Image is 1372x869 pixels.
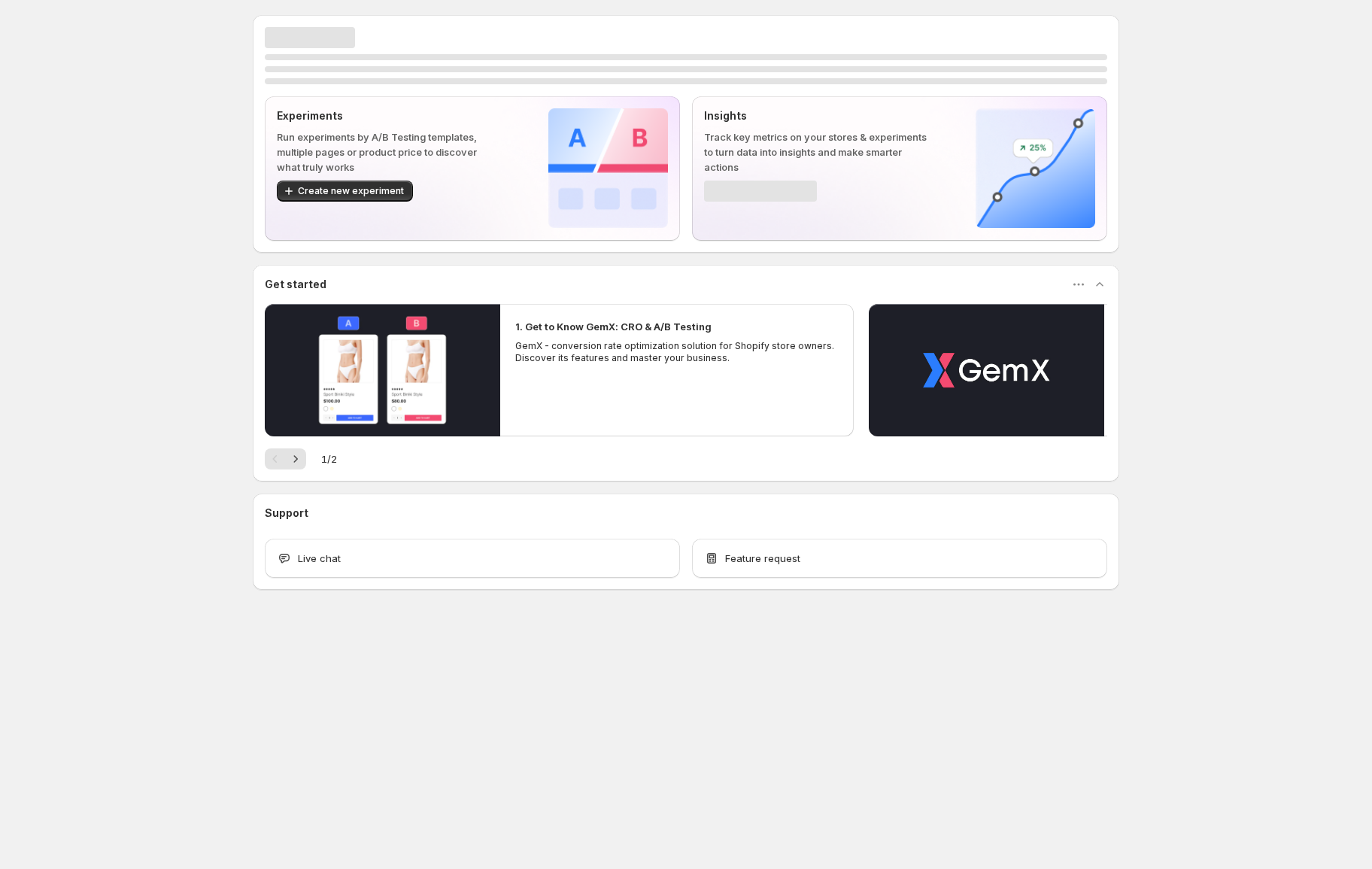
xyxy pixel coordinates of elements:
h3: Get started [265,277,326,292]
span: Feature request [725,551,800,566]
nav: Pagination [265,448,306,469]
p: GemX - conversion rate optimization solution for Shopify store owners. Discover its features and ... [515,340,839,364]
img: Experiments [548,108,668,228]
span: Live chat [298,551,341,566]
button: Next [285,448,306,469]
p: Track key metrics on your stores & experiments to turn data into insights and make smarter actions [704,129,927,175]
span: Create new experiment [298,185,404,197]
p: Run experiments by A/B Testing templates, multiple pages or product price to discover what truly ... [277,129,500,175]
h3: Support [265,506,308,521]
button: Create new experiment [277,181,413,202]
p: Experiments [277,108,500,123]
button: Play video [869,304,1104,436]
p: Insights [704,108,927,123]
img: Insights [976,108,1095,228]
button: Play video [265,304,500,436]
span: 1 / 2 [321,451,337,466]
h2: 1. Get to Know GemX: CRO & A/B Testing [515,319,712,334]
